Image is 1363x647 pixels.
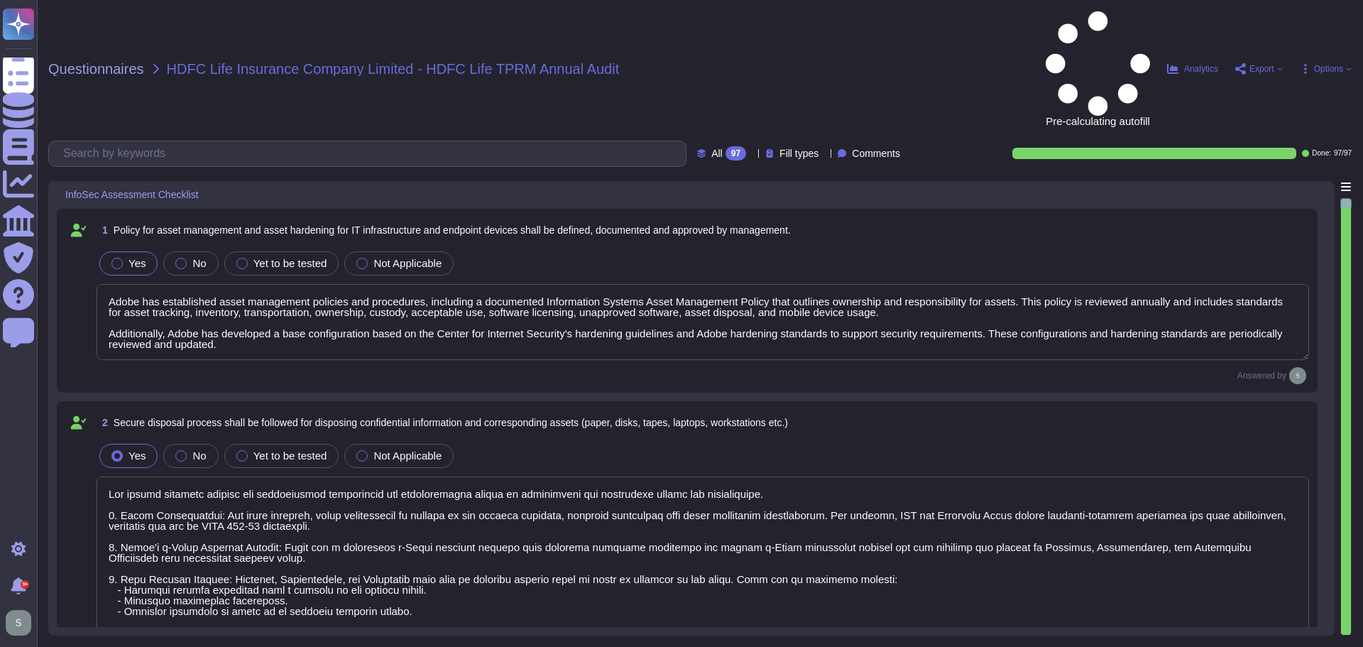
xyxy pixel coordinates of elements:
span: 2 [97,418,108,428]
span: Questionnaires [48,62,144,76]
span: Yet to be tested [253,257,327,269]
span: No [192,450,206,462]
textarea: Adobe has established asset management policies and procedures, including a documented Informatio... [97,284,1309,360]
span: Secure disposal process shall be followed for disposing confidential information and correspondin... [114,417,788,428]
div: 97 [726,146,746,161]
span: Not Applicable [373,257,442,269]
span: Pre-calculating autofill [1046,11,1150,126]
span: Yes [128,257,146,269]
span: 1 [97,225,108,235]
input: Search by keywords [56,141,686,166]
span: Answered by [1237,371,1286,380]
img: user [1289,367,1306,384]
span: Comments [852,148,900,158]
span: HDFC Life Insurance Company Limited - HDFC Life TPRM Annual Audit [167,62,620,76]
button: user [3,607,41,638]
img: user [6,610,31,636]
span: All [711,148,723,158]
span: Yet to be tested [253,450,327,462]
span: Options [1314,65,1343,73]
span: InfoSec Assessment Checklist [65,190,199,200]
span: 97 / 97 [1334,150,1352,157]
span: Yes [128,450,146,462]
span: Export [1249,65,1274,73]
div: 9+ [21,580,29,589]
span: No [192,257,206,269]
span: Not Applicable [373,450,442,462]
span: Analytics [1184,65,1218,73]
span: Fill types [779,148,819,158]
button: Analytics [1167,63,1218,75]
span: Done: [1312,150,1331,157]
span: Policy for asset management and asset hardening for IT infrastructure and endpoint devices shall ... [114,224,791,236]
